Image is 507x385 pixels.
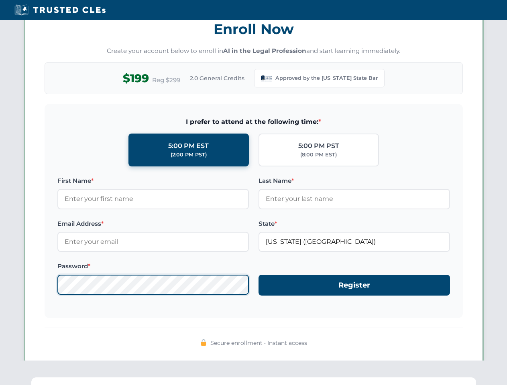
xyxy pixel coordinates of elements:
input: Enter your email [57,232,249,252]
img: Louisiana State Bar [261,73,272,84]
label: Email Address [57,219,249,229]
span: Approved by the [US_STATE] State Bar [275,74,378,82]
button: Register [259,275,450,296]
span: Secure enrollment • Instant access [210,338,307,347]
span: 2.0 General Credits [190,74,244,83]
div: 5:00 PM PST [298,141,339,151]
label: First Name [57,176,249,186]
label: Password [57,261,249,271]
div: 5:00 PM EST [168,141,209,151]
span: $199 [123,69,149,87]
div: (2:00 PM PST) [171,151,207,159]
span: Reg $299 [152,75,180,85]
input: Enter your last name [259,189,450,209]
label: Last Name [259,176,450,186]
img: Trusted CLEs [12,4,108,16]
div: (8:00 PM EST) [300,151,337,159]
p: Create your account below to enroll in and start learning immediately. [45,47,463,56]
strong: AI in the Legal Profession [223,47,306,55]
label: State [259,219,450,229]
span: I prefer to attend at the following time: [57,117,450,127]
input: Enter your first name [57,189,249,209]
input: Louisiana (LA) [259,232,450,252]
h3: Enroll Now [45,16,463,42]
img: 🔒 [200,339,207,346]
